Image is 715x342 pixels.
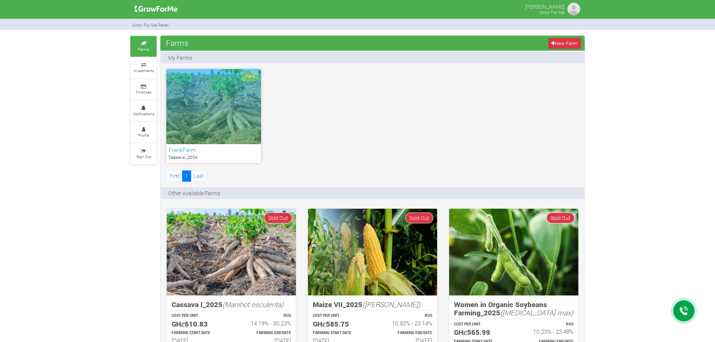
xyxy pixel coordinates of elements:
h6: 10.23% - 23.48% [520,328,573,335]
p: Estimated Farming Start Date [172,330,225,336]
small: Investments [133,68,154,73]
a: New Farm [548,38,581,49]
a: First [166,170,183,181]
img: growforme image [449,209,578,295]
p: ROS [238,313,291,319]
span: Sold Out [546,212,575,223]
i: (Manihot esculenta) [222,300,284,309]
span: Sold Out [264,212,292,223]
small: Farms [138,47,149,52]
small: Notifications [133,111,154,116]
p: COST PER UNIT [172,313,225,319]
p: Other Available Farms [168,189,220,197]
img: growforme image [308,209,437,295]
p: COST PER UNIT [313,313,366,319]
h5: GHȼ610.83 [172,320,225,328]
small: Grow For Me Panel [132,22,169,28]
p: Cassava _2024 [169,154,259,161]
p: ROS [379,313,432,319]
a: Investments [130,57,157,78]
span: Farms [164,35,190,50]
small: Grow For Me [540,9,564,15]
i: ([PERSON_NAME]) [362,300,420,309]
a: Finances [130,79,157,100]
span: Sold Out [405,212,433,223]
p: Estimated Farming End Date [379,330,432,336]
p: [PERSON_NAME] [525,2,564,11]
small: Finances [136,89,151,95]
p: Estimated Farming End Date [238,330,291,336]
a: Paid FrankFarm Cassava _2024 [166,69,261,163]
p: Estimated Farming Start Date [313,330,366,336]
img: growforme image [566,2,581,17]
h5: GHȼ585.75 [313,320,366,328]
p: My Farms [168,54,192,62]
a: 1 [182,170,191,181]
i: ([MEDICAL_DATA] max) [500,308,573,317]
h5: GHȼ565.99 [454,328,507,337]
small: Sign Out [136,154,151,159]
h6: 10.82% - 23.14% [379,320,432,327]
h5: Maize VII_2025 [313,300,432,309]
nav: Page Navigation [166,170,207,181]
h5: Cassava I_2025 [172,300,291,309]
a: Profile [130,122,157,143]
small: Profile [138,133,149,138]
a: Last [191,170,207,181]
img: growforme image [132,2,180,17]
img: growforme image [167,209,296,295]
p: COST PER UNIT [454,322,507,327]
h6: 14.19% - 30.23% [238,320,291,327]
a: Farms [130,36,157,57]
a: Notifications [130,101,157,121]
p: ROS [520,322,573,327]
h5: Women in Organic Soybeans Farming_2025 [454,300,573,317]
h6: FrankFarm [169,146,259,153]
a: Sign Out [130,143,157,164]
span: Paid [242,72,258,81]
